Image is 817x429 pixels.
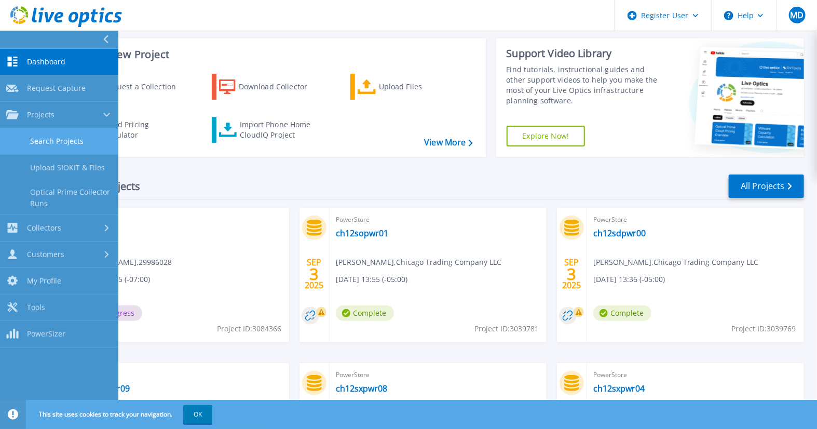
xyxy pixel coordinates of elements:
a: ch12sxpwr04 [593,383,645,394]
div: Cloud Pricing Calculator [102,119,185,140]
span: Optical Prime [78,214,283,225]
div: Request a Collection [103,76,186,97]
span: Complete [593,305,651,321]
span: PowerStore [78,369,283,381]
span: PowerStore [336,214,540,225]
h3: Start a New Project [74,49,472,60]
span: Request Capture [27,84,86,93]
button: OK [183,405,212,424]
span: [DATE] 13:55 (-05:00) [336,274,407,285]
span: Projects [27,110,55,119]
span: [PERSON_NAME] , 29986028 [78,257,172,268]
span: Collectors [27,223,61,233]
span: This site uses cookies to track your navigation. [29,405,212,424]
a: All Projects [729,175,804,198]
span: Tools [27,303,45,312]
span: Customers [27,250,64,259]
span: Dashboard [27,57,65,66]
span: [PERSON_NAME] , Chicago Trading Company LLC [336,257,501,268]
span: 3 [567,270,576,278]
span: [PERSON_NAME] , Chicago Trading Company LLC [593,257,759,268]
span: Project ID: 3084366 [217,323,281,334]
div: SEP 2025 [562,255,581,293]
div: Find tutorials, instructional guides and other support videos to help you make the most of your L... [507,64,662,106]
a: Request a Collection [74,74,189,100]
div: Upload Files [379,76,462,97]
a: Upload Files [350,74,466,100]
span: Complete [336,305,394,321]
span: My Profile [27,276,61,286]
span: PowerStore [593,214,798,225]
span: Project ID: 3039781 [474,323,539,334]
a: ch12sxpwr08 [336,383,387,394]
a: View More [424,138,472,148]
a: Cloud Pricing Calculator [74,117,189,143]
div: SEP 2025 [304,255,324,293]
div: Download Collector [239,76,322,97]
span: [DATE] 13:36 (-05:00) [593,274,665,285]
div: Import Phone Home CloudIQ Project [240,119,321,140]
span: MD [790,11,804,19]
span: Project ID: 3039769 [732,323,796,334]
span: 3 [309,270,319,278]
a: ch12sopwr01 [336,228,388,238]
a: Explore Now! [507,126,585,146]
a: Download Collector [212,74,328,100]
div: Support Video Library [507,47,662,60]
span: PowerStore [593,369,798,381]
span: PowerSizer [27,329,65,339]
a: ch12sdpwr00 [593,228,646,238]
span: PowerStore [336,369,540,381]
